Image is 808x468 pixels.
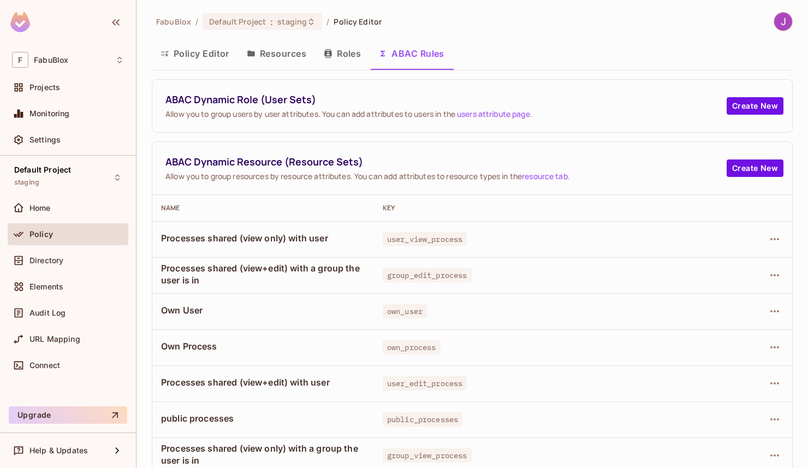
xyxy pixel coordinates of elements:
span: ABAC Dynamic Role (User Sets) [165,93,727,106]
span: Home [29,204,51,212]
div: Name [161,204,365,212]
a: users attribute page [457,109,530,119]
span: Policy [29,230,53,239]
span: Allow you to group resources by resource attributes. You can add attributes to resource types in ... [165,171,727,181]
span: Directory [29,256,63,265]
span: URL Mapping [29,335,80,343]
span: Own User [161,304,365,316]
img: Jack Muller [774,13,792,31]
button: Resources [238,40,315,67]
span: Connect [29,361,60,370]
span: staging [14,178,39,187]
button: Policy Editor [152,40,238,67]
span: own_user [383,304,427,318]
a: resource tab [522,171,568,181]
span: Processes shared (view only) with a group the user is in [161,442,365,466]
span: Policy Editor [334,16,382,27]
span: Elements [29,282,63,291]
div: Key [383,204,689,212]
span: Default Project [14,165,71,174]
span: Default Project [209,16,266,27]
li: / [326,16,329,27]
span: Projects [29,83,60,92]
button: Create New [727,97,783,115]
span: Processes shared (view only) with user [161,232,365,244]
span: Allow you to group users by user attributes. You can add attributes to users in the . [165,109,727,119]
span: the active workspace [156,16,191,27]
span: Settings [29,135,61,144]
span: Processes shared (view+edit) with user [161,376,365,388]
span: F [12,52,28,68]
button: Upgrade [9,406,127,424]
span: user_edit_process [383,376,467,390]
span: group_view_process [383,448,472,463]
span: Help & Updates [29,446,88,455]
span: group_edit_process [383,268,472,282]
span: Audit Log [29,309,66,317]
span: public processes [161,412,365,424]
span: public_processes [383,412,462,426]
span: ABAC Dynamic Resource (Resource Sets) [165,155,727,169]
img: SReyMgAAAABJRU5ErkJggg== [10,12,30,32]
button: Create New [727,159,783,177]
span: own_process [383,340,441,354]
span: Workspace: FabuBlox [34,56,68,64]
li: / [195,16,198,27]
span: Processes shared (view+edit) with a group the user is in [161,262,365,286]
span: Monitoring [29,109,70,118]
span: Own Process [161,340,365,352]
button: Roles [315,40,370,67]
span: staging [277,16,307,27]
span: user_view_process [383,232,467,246]
button: ABAC Rules [370,40,453,67]
span: : [270,17,274,26]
